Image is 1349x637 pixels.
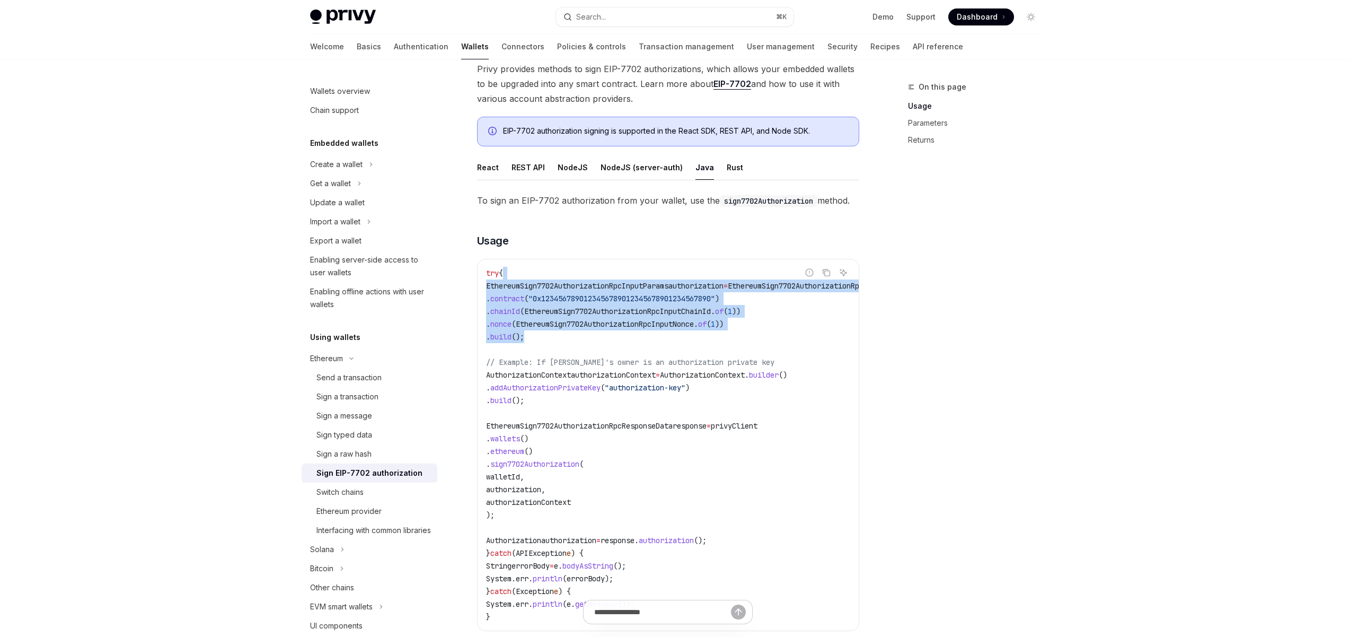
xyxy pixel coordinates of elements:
[310,352,343,365] div: Ethereum
[310,562,333,575] div: Bitcoin
[486,447,490,456] span: .
[486,548,490,558] span: }
[490,447,524,456] span: ethereum
[302,82,437,101] a: Wallets overview
[512,587,516,596] span: (
[316,371,382,384] div: Send a transaction
[601,155,683,180] div: NodeJS (server-auth)
[512,574,516,583] span: .
[310,177,351,190] div: Get a wallet
[728,307,732,316] span: 1
[613,561,626,571] span: ();
[302,521,437,540] a: Interfacing with common libraries
[486,281,668,291] span: EthereumSign7702AuthorizationRpcInputParams
[596,536,601,545] span: =
[316,486,364,499] div: Switch chains
[707,421,711,431] span: =
[490,587,512,596] span: catch
[486,459,490,469] span: .
[490,332,512,342] span: build
[516,574,528,583] span: err
[477,233,509,248] span: Usage
[302,368,437,387] a: Send a transaction
[490,396,512,405] span: build
[776,13,787,21] span: ⌘ K
[490,307,520,316] span: chainId
[486,510,495,520] span: );
[302,101,437,120] a: Chain support
[541,536,596,545] span: authorization
[310,285,431,311] div: Enabling offline actions with user wallets
[486,294,490,303] span: .
[310,137,378,150] h5: Embedded wallets
[732,307,740,316] span: ))
[310,254,431,279] div: Enabling server-side access to user wallets
[310,104,359,117] div: Chain support
[1022,8,1039,25] button: Toggle dark mode
[310,196,365,209] div: Update a wallet
[302,250,437,282] a: Enabling server-side access to user wallets
[724,307,728,316] span: (
[913,34,963,59] a: API reference
[550,561,554,571] span: =
[486,574,512,583] span: System
[634,536,639,545] span: .
[749,370,779,380] span: builder
[562,574,613,583] span: (errorBody);
[477,62,859,106] span: Privy provides methods to sign EIP-7702 authorizations, which allows your embedded wallets to be ...
[558,155,588,180] div: NodeJS
[694,536,707,545] span: ();
[601,383,605,392] span: (
[486,472,524,482] span: walletId,
[310,234,362,247] div: Export a wallet
[724,281,728,291] span: =
[302,425,437,444] a: Sign typed data
[698,319,707,329] span: of
[302,174,437,193] button: Toggle Get a wallet section
[594,600,731,624] input: Ask a question...
[908,132,1048,149] a: Returns
[486,587,490,596] span: }
[310,10,376,24] img: light logo
[302,212,437,231] button: Toggle Import a wallet section
[316,448,372,460] div: Sign a raw hash
[310,158,363,171] div: Create a wallet
[919,81,966,93] span: On this page
[316,505,382,518] div: Ethereum provider
[713,78,751,90] a: EIP-7702
[310,34,344,59] a: Welcome
[302,155,437,174] button: Toggle Create a wallet section
[576,11,606,23] div: Search...
[554,561,558,571] span: e
[302,444,437,464] a: Sign a raw hash
[310,543,334,556] div: Solana
[695,155,714,180] div: Java
[715,319,724,329] span: ))
[957,12,998,22] span: Dashboard
[490,459,579,469] span: sign7702Authorization
[562,561,613,571] span: bodyAsString
[490,383,601,392] span: addAuthorizationPrivateKey
[639,34,734,59] a: Transaction management
[302,387,437,406] a: Sign a transaction
[302,193,437,212] a: Update a wallet
[302,282,437,314] a: Enabling offline actions with user wallets
[302,559,437,578] button: Toggle Bitcoin section
[501,34,544,59] a: Connectors
[486,396,490,405] span: .
[908,115,1048,132] a: Parameters
[486,498,571,507] span: authorizationContext
[512,319,516,329] span: (
[516,319,694,329] span: EthereumSign7702AuthorizationRpcInputNonce
[499,268,503,278] span: {
[520,307,524,316] span: (
[908,98,1048,115] a: Usage
[516,587,554,596] span: Exception
[316,390,378,403] div: Sign a transaction
[516,548,567,558] span: APIException
[567,548,571,558] span: e
[872,12,894,22] a: Demo
[711,319,715,329] span: 1
[715,294,719,303] span: )
[554,587,558,596] span: e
